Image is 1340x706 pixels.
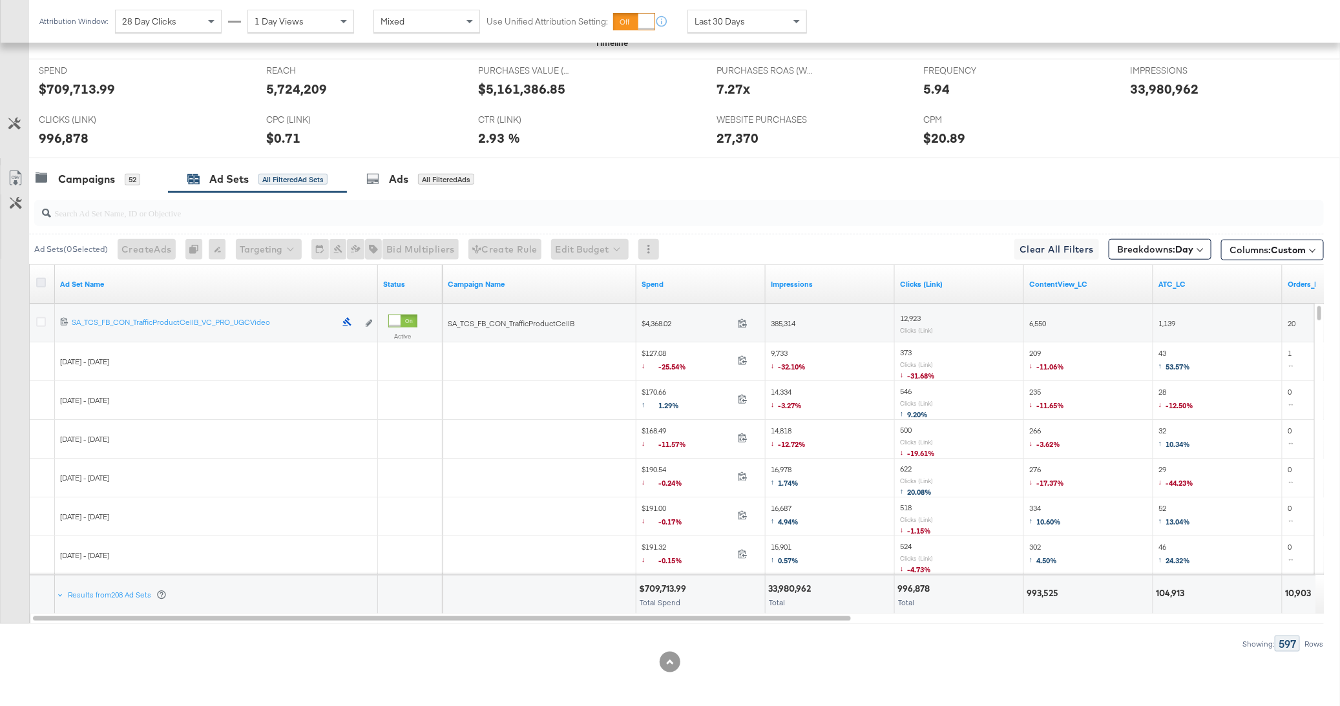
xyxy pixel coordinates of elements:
[900,313,921,323] span: 12,923
[659,478,693,488] span: -0.24%
[1166,439,1191,449] span: 10.34%
[1288,515,1299,525] span: ↔
[1158,554,1166,564] span: ↑
[1029,438,1037,448] span: ↓
[779,555,799,565] span: 0.57%
[1288,542,1299,568] span: 0
[1029,348,1065,375] span: 209
[448,279,631,289] a: Your campaign name.
[1166,362,1191,371] span: 53.57%
[900,515,933,523] sub: Clicks (Link)
[1288,464,1299,491] span: 0
[642,477,659,486] span: ↓
[1288,438,1299,448] span: ↔
[1014,239,1099,260] button: Clear All Filters
[1166,478,1194,488] span: -44.23%
[779,439,806,449] span: -12.72%
[1130,79,1199,98] div: 33,980,962
[908,448,936,458] span: -19.61%
[1029,542,1058,568] span: 302
[1029,503,1062,530] span: 334
[898,597,914,607] span: Total
[900,447,908,457] span: ↓
[900,360,933,368] sub: Clicks (Link)
[771,360,779,370] span: ↓
[122,16,176,27] span: 28 Day Clicks
[72,317,335,331] a: SA_TCS_FB_CON_TrafficProductCellB_VC_PRO_UGCVideo
[639,583,690,595] div: $709,713.99
[771,399,779,409] span: ↓
[1288,477,1299,486] span: ↔
[659,400,689,410] span: 1.29%
[642,515,659,525] span: ↓
[1288,554,1299,564] span: ↔
[642,503,733,530] span: $191.00
[478,129,520,147] div: 2.93 %
[1158,477,1166,486] span: ↓
[642,399,659,409] span: ↑
[771,503,799,530] span: 16,687
[779,517,799,526] span: 4.94%
[1037,362,1065,371] span: -11.06%
[900,524,908,534] span: ↓
[1109,239,1211,260] button: Breakdowns:Day
[58,576,169,614] div: Results from208 Ad Sets
[1288,503,1299,530] span: 0
[900,503,912,512] span: 518
[1158,438,1166,448] span: ↑
[478,79,565,98] div: $5,161,386.85
[642,438,659,448] span: ↓
[1230,244,1306,256] span: Columns:
[68,590,167,600] div: Results from 208 Ad Sets
[908,565,932,574] span: -4.73%
[1166,517,1191,526] span: 13.04%
[1029,279,1148,289] a: ContentView_LC
[771,542,799,568] span: 15,901
[60,279,373,289] a: Your Ad Set name.
[642,360,659,370] span: ↓
[923,79,950,98] div: 5.94
[908,526,932,535] span: -1.15%
[1288,387,1299,413] span: 0
[900,477,933,484] sub: Clicks (Link)
[1029,387,1065,413] span: 235
[1288,360,1299,370] span: ↔
[1158,426,1191,452] span: 32
[771,515,779,525] span: ↑
[771,554,779,564] span: ↑
[717,129,759,147] div: 27,370
[60,357,109,366] span: [DATE] - [DATE]
[659,362,696,371] span: -25.54%
[1275,636,1300,652] div: 597
[1037,400,1065,410] span: -11.65%
[1029,426,1061,452] span: 266
[642,464,733,491] span: $190.54
[771,438,779,448] span: ↓
[478,65,575,77] span: PURCHASES VALUE (WEBSITE EVENTS)
[1130,65,1227,77] span: IMPRESSIONS
[771,477,779,486] span: ↑
[60,434,109,444] span: [DATE] - [DATE]
[39,65,136,77] span: SPEND
[1288,318,1295,328] span: 20
[209,172,249,187] div: Ad Sets
[771,318,795,328] span: 385,314
[383,279,437,289] a: Shows the current state of your Ad Set.
[1029,477,1037,486] span: ↓
[1117,243,1193,256] span: Breakdowns:
[695,16,745,27] span: Last 30 Days
[58,172,115,187] div: Campaigns
[768,583,815,595] div: 33,980,962
[34,244,108,255] div: Ad Sets ( 0 Selected)
[51,195,1205,220] input: Search Ad Set Name, ID or Objective
[640,597,680,607] span: Total Spend
[908,487,932,497] span: 20.08%
[1158,387,1194,413] span: 28
[900,554,933,562] sub: Clicks (Link)
[1156,587,1188,599] div: 104,913
[900,464,912,473] span: 622
[900,408,908,418] span: ↑
[1175,244,1193,255] b: Day
[39,114,136,126] span: CLICKS (LINK)
[1029,399,1037,409] span: ↓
